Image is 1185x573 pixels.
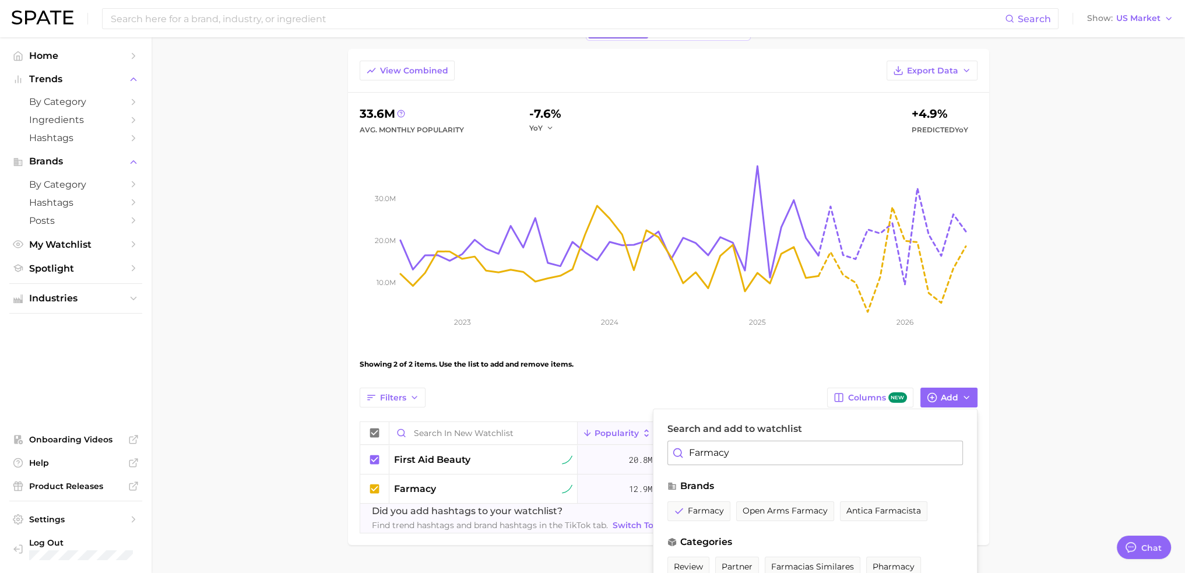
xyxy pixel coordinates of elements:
span: Hashtags [29,197,122,208]
button: open arms farmacy [736,501,834,521]
a: Hashtags [9,129,142,147]
span: Predicted [912,123,968,137]
a: Spotlight [9,259,142,277]
span: antica farmacista [846,506,921,516]
button: farmacysustained riser12.9m-28.2%+5.5%+4.1%51.2%48.8% [360,474,977,504]
span: US Market [1116,15,1161,22]
tspan: 20.0m [375,236,396,245]
span: Trends [29,74,122,85]
label: Search and add to watchlist [667,423,963,435]
div: -7.6% [529,104,562,123]
span: 20.8m [629,453,652,467]
span: review [674,562,703,572]
div: 33.6m [360,104,464,123]
a: Home [9,47,142,65]
button: farmacy [667,501,730,521]
span: Brands [29,156,122,167]
button: View Combined [360,61,455,80]
div: +4.9% [912,104,968,123]
span: by Category [29,179,122,190]
a: Settings [9,511,142,528]
div: Avg. Monthly Popularity [360,123,464,137]
button: Popularity [578,422,657,445]
span: Columns [848,392,906,403]
a: Switch to TikTok [610,518,685,533]
button: antica farmacista [840,501,927,521]
span: new [888,392,907,403]
tspan: 10.0m [377,278,396,287]
span: Switch to TikTok [613,521,683,530]
tspan: 2023 [453,318,470,326]
button: Columnsnew [827,388,913,407]
span: Settings [29,514,122,525]
a: Help [9,454,142,472]
span: Industries [29,293,122,304]
span: Home [29,50,122,61]
span: Find trend hashtags and brand hashtags in the TikTok tab. [372,518,685,533]
span: Search [1018,13,1051,24]
span: by Category [29,96,122,107]
input: Search in New Watchlist [389,422,578,444]
span: first aid beauty [394,453,470,467]
a: by Category [9,175,142,194]
span: YoY [529,123,543,133]
tspan: 30.0m [375,194,396,203]
span: Popularity [595,428,639,438]
span: Hashtags [29,132,122,143]
span: Help [29,458,122,468]
span: Ingredients [29,114,122,125]
span: Show [1087,15,1113,22]
span: YoY [955,125,968,134]
span: categories [680,535,732,549]
span: Onboarding Videos [29,434,122,445]
button: Brands [9,153,142,170]
button: Add [920,388,977,407]
span: Spotlight [29,263,122,274]
span: My Watchlist [29,239,122,250]
span: brands [680,479,714,493]
tspan: 2026 [896,318,913,326]
button: YoY [529,123,554,133]
span: Export Data [907,66,958,76]
span: Posts [29,215,122,226]
a: Hashtags [9,194,142,212]
a: Ingredients [9,111,142,129]
tspan: 2024 [600,318,618,326]
span: open arms farmacy [743,506,828,516]
button: Trends [9,71,142,88]
button: Industries [9,290,142,307]
span: farmacy [688,506,724,516]
a: Log out. Currently logged in with e-mail merchant.mr@pg.com. [9,534,142,564]
a: by Category [9,93,142,111]
span: partner [722,562,753,572]
span: farmacias similares [771,562,854,572]
a: My Watchlist [9,235,142,254]
span: pharmacy [873,562,915,572]
span: Filters [380,393,406,403]
span: farmacy [394,482,436,496]
button: Filters [360,388,426,407]
div: Showing 2 of 2 items. Use the list to add and remove items. [360,348,977,381]
button: Export Data [887,61,977,80]
img: sustained riser [562,484,572,494]
span: View Combined [380,66,448,76]
span: Did you add hashtags to your watchlist? [372,504,685,518]
a: Posts [9,212,142,230]
a: Product Releases [9,477,142,495]
a: Onboarding Videos [9,431,142,448]
tspan: 2025 [749,318,766,326]
input: Search here for a brand, industry, or ingredient [110,9,1005,29]
img: SPATE [12,10,73,24]
span: Add [941,393,958,403]
span: Product Releases [29,481,122,491]
span: 12.9m [629,482,652,496]
button: first aid beautysustained riser20.8m+12.3%-7.6%-20.2%58.2%41.8% [360,445,977,474]
span: Log Out [29,537,133,548]
button: ShowUS Market [1084,11,1176,26]
img: sustained riser [562,455,572,465]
